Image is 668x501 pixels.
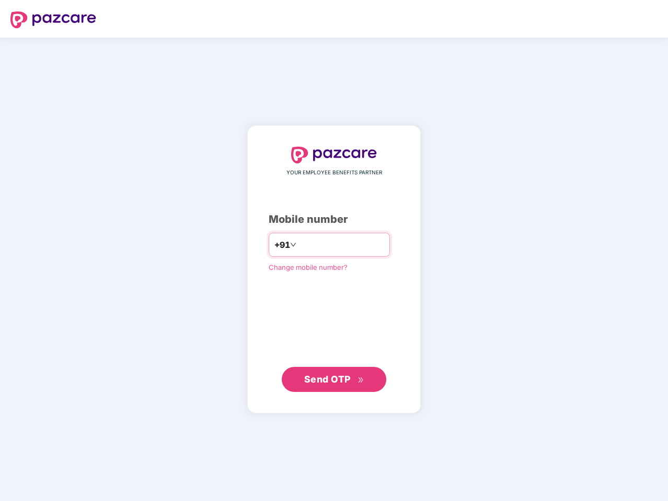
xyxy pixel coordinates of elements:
span: YOUR EMPLOYEE BENEFITS PARTNER [286,169,382,177]
img: logo [291,147,377,163]
div: Mobile number [269,211,399,228]
img: logo [10,11,96,28]
span: down [290,242,296,248]
span: +91 [274,238,290,252]
a: Change mobile number? [269,263,348,271]
span: double-right [358,377,364,384]
span: Send OTP [304,374,351,385]
button: Send OTPdouble-right [282,367,386,392]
